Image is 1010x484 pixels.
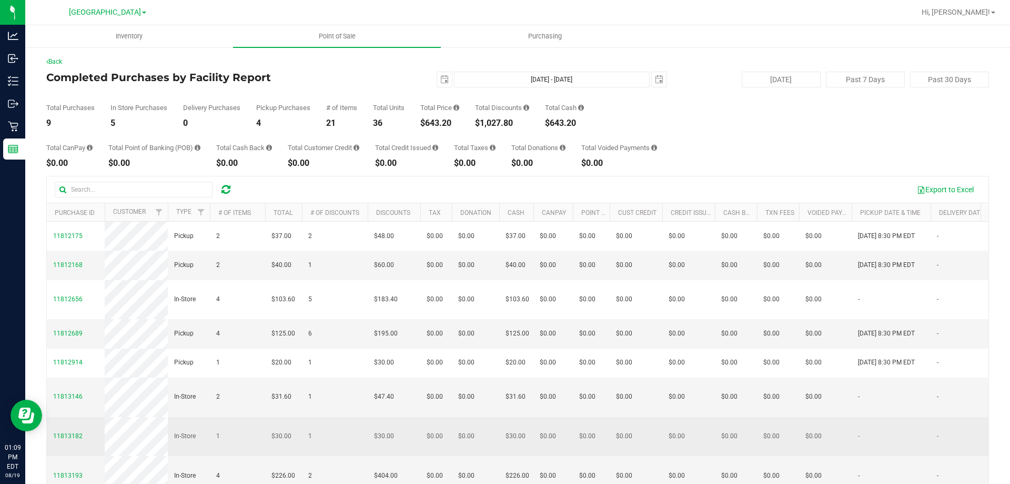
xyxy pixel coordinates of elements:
[937,294,938,304] span: -
[937,329,938,339] span: -
[53,432,83,440] span: 11813182
[46,72,360,83] h4: Completed Purchases by Facility Report
[113,208,146,215] a: Customer
[216,392,220,402] span: 2
[669,329,685,339] span: $0.00
[8,76,18,86] inline-svg: Inventory
[540,392,556,402] span: $0.00
[53,232,83,240] span: 11812175
[860,209,921,216] a: Pickup Date & Time
[53,330,83,337] span: 11812689
[326,119,357,127] div: 21
[266,144,272,151] i: Sum of the cash-back amounts from rounded-up electronic payments for all purchases in the date ra...
[763,471,780,481] span: $0.00
[910,181,981,199] button: Export to Excel
[540,471,556,481] span: $0.00
[308,431,312,441] span: 1
[826,72,905,87] button: Past 7 Days
[858,260,915,270] span: [DATE] 8:30 PM EDT
[721,294,738,304] span: $0.00
[805,431,822,441] span: $0.00
[374,431,394,441] span: $30.00
[8,98,18,109] inline-svg: Outbound
[581,159,657,167] div: $0.00
[458,294,474,304] span: $0.00
[420,119,459,127] div: $643.20
[937,431,938,441] span: -
[723,209,758,216] a: Cash Back
[174,431,196,441] span: In-Store
[460,209,491,216] a: Donation
[310,209,359,216] a: # of Discounts
[805,358,822,368] span: $0.00
[174,329,194,339] span: Pickup
[721,431,738,441] span: $0.00
[506,231,526,241] span: $37.00
[458,392,474,402] span: $0.00
[618,209,656,216] a: Cust Credit
[110,104,167,111] div: In Store Purchases
[376,209,410,216] a: Discounts
[579,329,595,339] span: $0.00
[308,260,312,270] span: 1
[374,358,394,368] span: $30.00
[454,159,496,167] div: $0.00
[765,209,794,216] a: Txn Fees
[652,72,666,87] span: select
[174,294,196,304] span: In-Store
[176,208,191,215] a: Type
[763,392,780,402] span: $0.00
[453,104,459,111] i: Sum of the total prices of all purchases in the date range.
[174,231,194,241] span: Pickup
[427,431,443,441] span: $0.00
[183,104,240,111] div: Delivery Purchases
[669,471,685,481] span: $0.00
[540,231,556,241] span: $0.00
[540,329,556,339] span: $0.00
[506,392,526,402] span: $31.60
[55,209,95,216] a: Purchase ID
[763,231,780,241] span: $0.00
[763,260,780,270] span: $0.00
[545,104,584,111] div: Total Cash
[308,358,312,368] span: 1
[475,119,529,127] div: $1,027.80
[910,72,989,87] button: Past 30 Days
[326,104,357,111] div: # of Items
[858,471,860,481] span: -
[288,159,359,167] div: $0.00
[858,392,860,402] span: -
[458,260,474,270] span: $0.00
[669,231,685,241] span: $0.00
[560,144,565,151] i: Sum of all round-up-to-next-dollar total price adjustments for all purchases in the date range.
[579,431,595,441] span: $0.00
[579,260,595,270] span: $0.00
[432,144,438,151] i: Sum of all account credit issued for all refunds from returned purchases in the date range.
[8,144,18,154] inline-svg: Reports
[271,392,291,402] span: $31.60
[218,209,251,216] a: # of Items
[427,231,443,241] span: $0.00
[858,329,915,339] span: [DATE] 8:30 PM EDT
[669,392,685,402] span: $0.00
[308,392,312,402] span: 1
[374,260,394,270] span: $60.00
[427,358,443,368] span: $0.00
[87,144,93,151] i: Sum of the successful, non-voided CanPay payment transactions for all purchases in the date range.
[108,144,200,151] div: Total Point of Banking (POB)
[671,209,714,216] a: Credit Issued
[216,329,220,339] span: 4
[937,392,938,402] span: -
[55,182,213,197] input: Search...
[216,431,220,441] span: 1
[581,209,656,216] a: Point of Banking (POB)
[475,104,529,111] div: Total Discounts
[540,431,556,441] span: $0.00
[721,358,738,368] span: $0.00
[102,32,157,41] span: Inventory
[288,144,359,151] div: Total Customer Credit
[490,144,496,151] i: Sum of the total taxes for all purchases in the date range.
[763,329,780,339] span: $0.00
[579,358,595,368] span: $0.00
[174,358,194,368] span: Pickup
